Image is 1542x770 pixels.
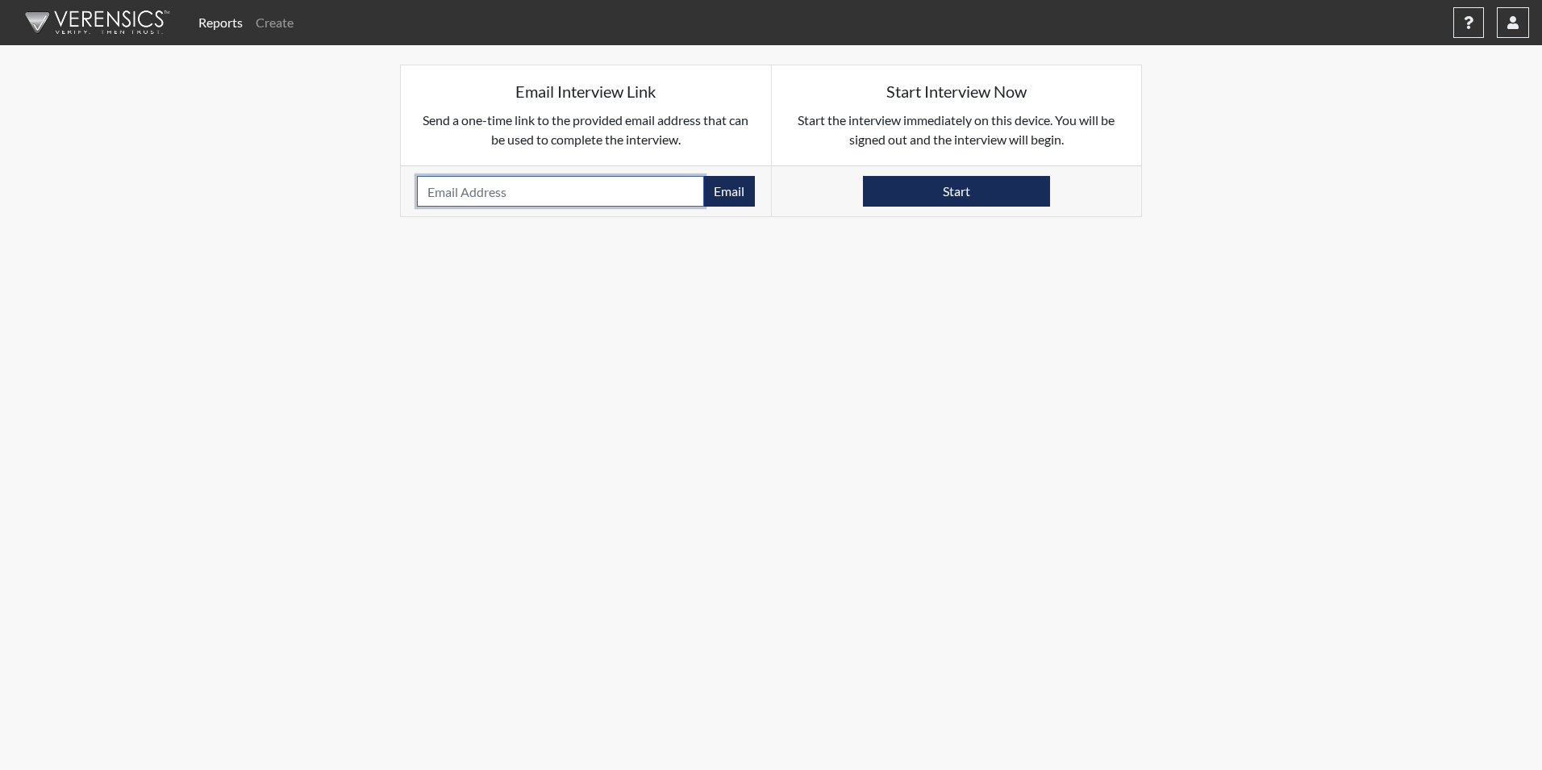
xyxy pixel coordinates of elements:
a: Create [249,6,300,39]
a: Reports [192,6,249,39]
h5: Email Interview Link [417,82,755,101]
button: Email [703,176,755,207]
button: Start [863,176,1050,207]
p: Send a one-time link to the provided email address that can be used to complete the interview. [417,111,755,149]
h5: Start Interview Now [788,82,1126,101]
input: Email Address [417,176,704,207]
p: Start the interview immediately on this device. You will be signed out and the interview will begin. [788,111,1126,149]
